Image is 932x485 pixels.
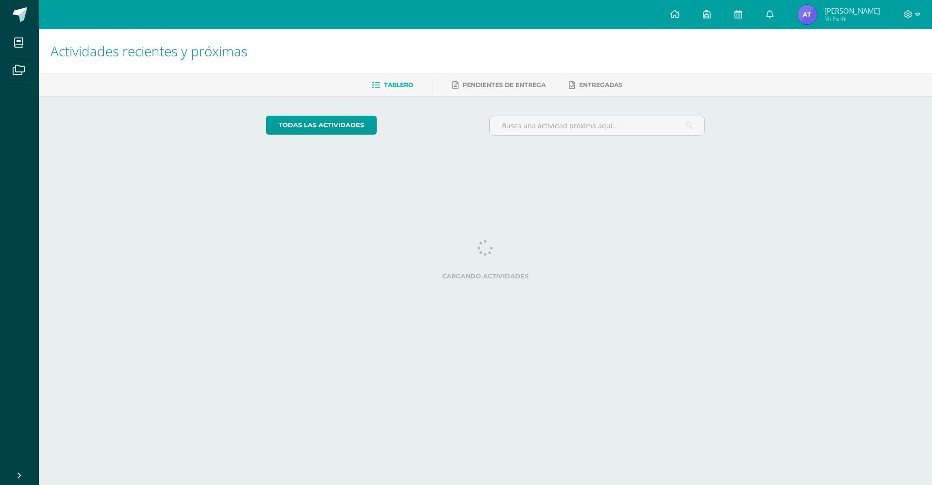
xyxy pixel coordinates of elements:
img: 8d5d476befb2b5383681745a6f0fc009.png [798,5,817,24]
a: Pendientes de entrega [452,77,546,93]
a: Tablero [372,77,413,93]
span: Pendientes de entrega [463,81,546,88]
a: Entregadas [569,77,622,93]
span: Entregadas [579,81,622,88]
span: Mi Perfil [824,15,880,23]
a: todas las Actividades [266,116,377,135]
span: [PERSON_NAME] [824,6,880,16]
input: Busca una actividad próxima aquí... [490,116,705,135]
label: Cargando actividades [266,273,705,280]
span: Actividades recientes y próximas [50,42,248,60]
span: Tablero [384,81,413,88]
